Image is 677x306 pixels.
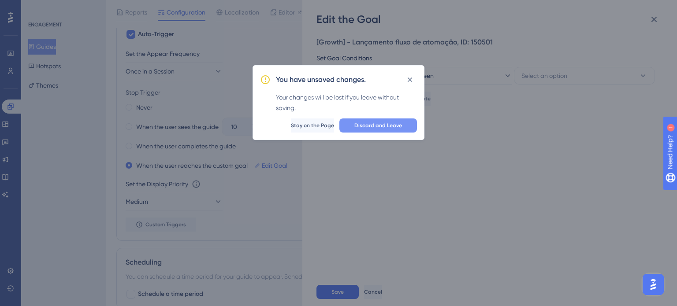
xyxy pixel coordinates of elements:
[276,92,417,113] div: Your changes will be lost if you leave without saving.
[291,122,334,129] span: Stay on the Page
[354,122,402,129] span: Discard and Leave
[21,2,55,13] span: Need Help?
[61,4,64,11] div: 1
[640,271,666,298] iframe: UserGuiding AI Assistant Launcher
[276,74,366,85] h2: You have unsaved changes.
